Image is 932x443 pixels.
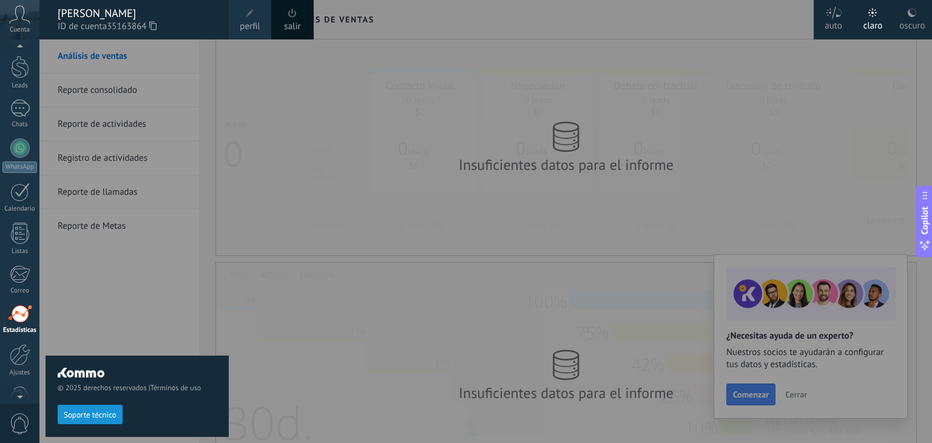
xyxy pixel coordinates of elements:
[2,121,38,129] div: Chats
[2,82,38,90] div: Leads
[284,20,300,33] a: salir
[10,26,30,34] span: Cuenta
[899,8,925,39] div: oscuro
[150,384,201,393] a: Términos de uso
[58,7,217,20] div: [PERSON_NAME]
[2,248,38,255] div: Listas
[240,20,260,33] span: perfil
[825,8,842,39] div: auto
[2,205,38,213] div: Calendario
[58,410,123,419] a: Soporte técnico
[107,20,157,33] span: 35163864
[2,287,38,295] div: Correo
[58,405,123,424] button: Soporte técnico
[2,326,38,334] div: Estadísticas
[2,369,38,377] div: Ajustes
[863,8,883,39] div: claro
[2,161,37,173] div: WhatsApp
[58,384,217,393] span: © 2025 derechos reservados |
[64,411,116,419] span: Soporte técnico
[58,20,217,33] span: ID de cuenta
[919,207,931,235] span: Copilot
